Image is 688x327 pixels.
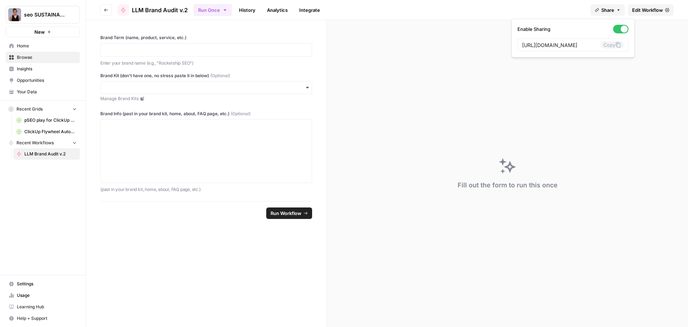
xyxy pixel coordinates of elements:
[8,8,21,21] img: seo SUSTAINABLE Logo
[17,281,77,287] span: Settings
[266,207,312,219] button: Run Workflow
[100,186,312,193] p: (past in your brand kit, home, about, FAQ page, etc.)
[6,278,80,290] a: Settings
[6,104,80,115] button: Recent Grids
[100,60,312,67] p: Enter your brand name (e.g., "Rocketship SEO")
[511,19,635,57] div: Share
[17,304,77,310] span: Learning Hub
[13,115,80,126] a: pSEO play for ClickUp Grid
[6,27,80,37] button: New
[17,43,77,49] span: Home
[6,290,80,301] a: Usage
[17,89,77,95] span: Your Data
[24,117,77,123] span: pSEO play for ClickUp Grid
[517,25,629,33] label: Enable Sharing
[100,95,312,102] a: Manage Brand Kits
[17,77,77,84] span: Opportunities
[17,54,77,61] span: Browse
[6,301,80,313] a: Learning Hub
[6,52,80,63] a: Browse
[271,210,301,217] span: Run Workflow
[6,6,80,24] button: Workspace: seo SUSTAINABLE
[34,28,45,36] span: New
[6,40,80,52] a: Home
[231,111,250,117] span: (Optional)
[6,86,80,98] a: Your Data
[6,63,80,75] a: Insights
[24,151,77,157] span: LLM Brand Audit v.2
[6,313,80,324] button: Help + Support
[24,11,67,18] span: seo SUSTAINABLE
[210,73,230,79] span: (Optional)
[13,148,80,160] a: LLM Brand Audit v.2
[100,73,312,79] label: Brand Kit (don't have one, no stress paste it in below)
[17,292,77,299] span: Usage
[6,137,80,148] button: Recent Workflows
[24,129,77,135] span: ClickUp Flywheel Automation Grid for Reddit
[16,140,54,146] span: Recent Workflows
[16,106,43,112] span: Recent Grids
[17,315,77,322] span: Help + Support
[601,41,624,48] button: Copy
[6,75,80,86] a: Opportunities
[100,111,312,117] label: Brand Info (past in your brand kit, home, about, FAQ page, etc.)
[17,66,77,72] span: Insights
[13,126,80,137] a: ClickUp Flywheel Automation Grid for Reddit
[100,34,312,41] label: Brand Term (name, product, service, etc.)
